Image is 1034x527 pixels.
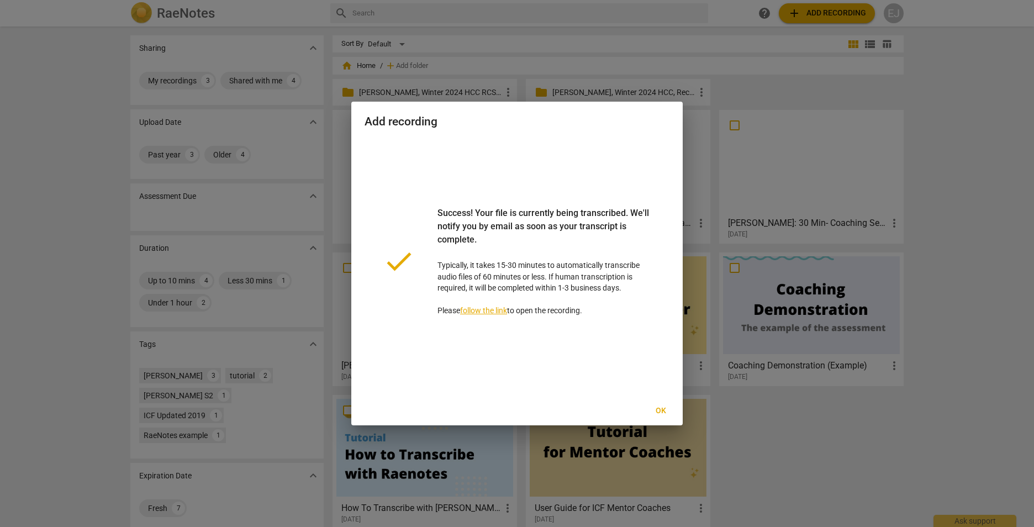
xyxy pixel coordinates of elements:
[437,207,652,260] div: Success! Your file is currently being transcribed. We'll notify you by email as soon as your tran...
[382,245,415,278] span: done
[437,207,652,317] p: Typically, it takes 15-30 minutes to automatically transcribe audio files of 60 minutes or less. ...
[365,115,669,129] h2: Add recording
[652,405,669,417] span: Ok
[460,306,507,315] a: follow the link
